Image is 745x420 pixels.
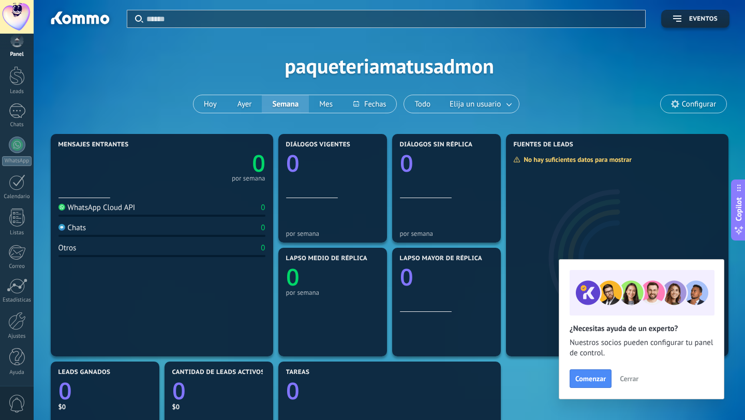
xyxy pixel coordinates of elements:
[58,243,77,253] div: Otros
[400,141,473,148] span: Diálogos sin réplica
[58,203,136,213] div: WhatsApp Cloud API
[404,95,441,113] button: Todo
[2,333,32,340] div: Ajustes
[570,324,713,334] h2: ¿Necesitas ayuda de un experto?
[286,369,310,376] span: Tareas
[682,100,716,109] span: Configurar
[172,369,265,376] span: Cantidad de leads activos
[2,88,32,95] div: Leads
[286,289,379,296] div: por semana
[400,230,493,237] div: por semana
[2,122,32,128] div: Chats
[2,263,32,270] div: Correo
[448,97,503,111] span: Elija un usuario
[575,375,606,382] span: Comenzar
[2,156,32,166] div: WhatsApp
[620,375,638,382] span: Cerrar
[2,297,32,304] div: Estadísticas
[58,375,152,407] a: 0
[58,224,65,231] img: Chats
[309,95,343,113] button: Mes
[2,369,32,376] div: Ayuda
[615,371,643,386] button: Cerrar
[261,243,265,253] div: 0
[252,147,265,179] text: 0
[58,223,86,233] div: Chats
[570,369,612,388] button: Comenzar
[262,95,309,113] button: Semana
[58,204,65,211] img: WhatsApp Cloud API
[58,369,111,376] span: Leads ganados
[227,95,262,113] button: Ayer
[400,261,413,293] text: 0
[286,375,300,407] text: 0
[661,10,729,28] button: Eventos
[513,155,639,164] div: No hay suficientes datos para mostrar
[193,95,227,113] button: Hoy
[172,402,265,411] div: $0
[232,176,265,181] div: por semana
[261,203,265,213] div: 0
[689,16,718,23] span: Eventos
[286,230,379,237] div: por semana
[343,95,396,113] button: Fechas
[2,51,32,58] div: Panel
[58,141,129,148] span: Mensajes entrantes
[441,95,519,113] button: Elija un usuario
[2,230,32,236] div: Listas
[162,147,265,179] a: 0
[261,223,265,233] div: 0
[286,147,300,179] text: 0
[58,402,152,411] div: $0
[286,375,493,407] a: 0
[2,193,32,200] div: Calendario
[514,141,574,148] span: Fuentes de leads
[400,255,482,262] span: Lapso mayor de réplica
[58,375,72,407] text: 0
[400,147,413,179] text: 0
[172,375,186,407] text: 0
[172,375,265,407] a: 0
[734,198,744,221] span: Copilot
[286,141,351,148] span: Diálogos vigentes
[286,255,368,262] span: Lapso medio de réplica
[570,338,713,358] span: Nuestros socios pueden configurar tu panel de control.
[286,261,300,293] text: 0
